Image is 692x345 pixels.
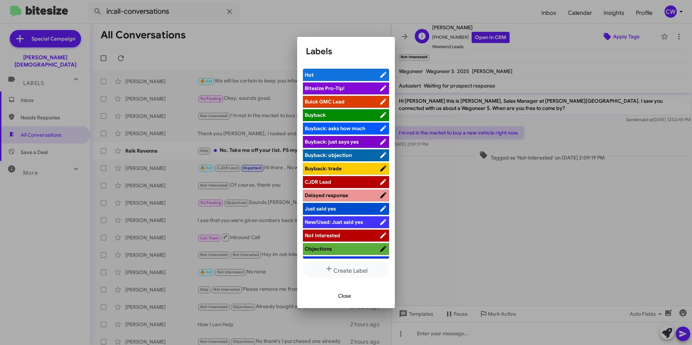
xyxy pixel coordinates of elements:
span: Buyback: objection [305,152,352,158]
h1: Labels [306,46,386,57]
span: Just said yes [305,205,336,212]
span: Objections [305,246,332,252]
span: Delayed response [305,192,348,199]
span: Buick GMC Lead [305,98,345,105]
span: Close [338,289,351,302]
span: Buyback: asks how much [305,125,365,132]
span: Buyback: just says yes [305,139,359,145]
span: New/Used: Just said yes [305,219,363,225]
span: Buyback [305,112,326,118]
span: CJDR Lead [305,179,331,185]
span: Not Interested [305,232,340,239]
span: Buyback: trade [305,165,342,172]
span: Bitesize Pro-Tip! [305,85,345,91]
button: Create Label [303,261,389,278]
span: Hot [305,72,314,78]
button: Close [332,289,357,302]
